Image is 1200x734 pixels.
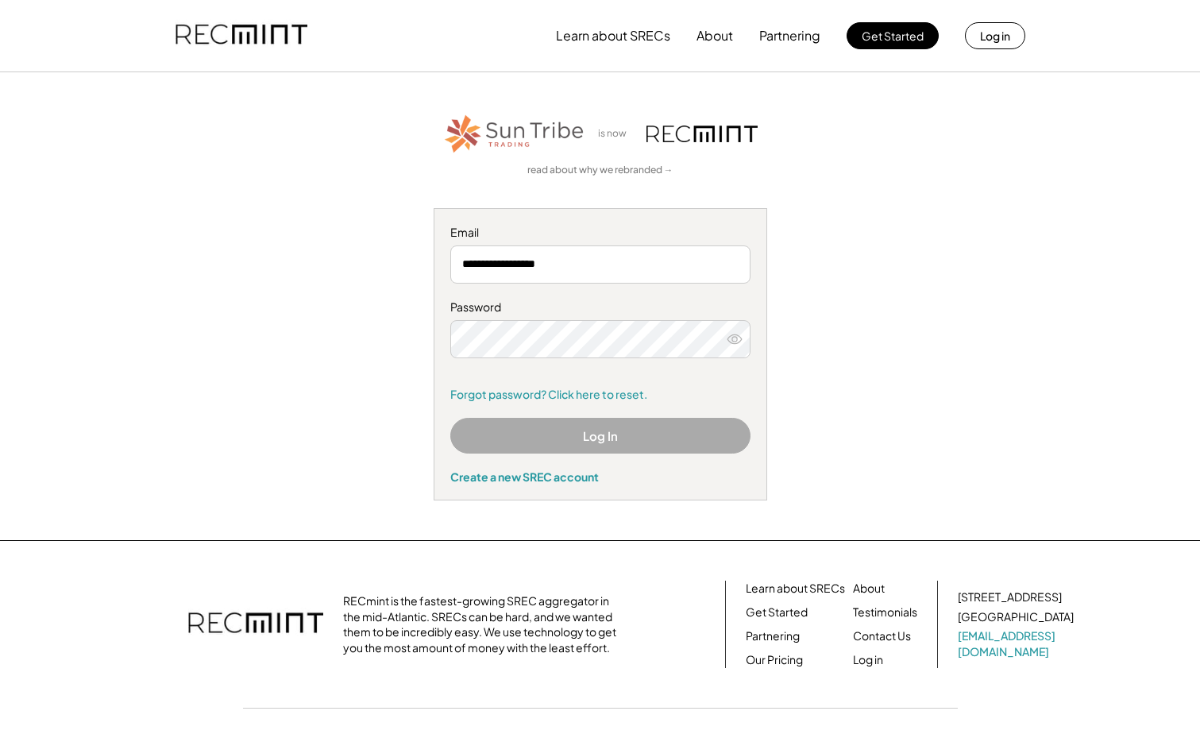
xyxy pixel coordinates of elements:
[556,20,670,52] button: Learn about SRECs
[746,581,845,597] a: Learn about SRECs
[443,112,586,156] img: STT_Horizontal_Logo%2B-%2BColor.png
[450,299,750,315] div: Password
[853,581,885,597] a: About
[527,164,673,177] a: read about why we rebranded →
[176,9,307,63] img: recmint-logotype%403x.png
[853,628,911,644] a: Contact Us
[746,605,808,620] a: Get Started
[188,597,323,652] img: recmint-logotype%403x.png
[746,652,803,668] a: Our Pricing
[965,22,1025,49] button: Log in
[958,628,1077,659] a: [EMAIL_ADDRESS][DOMAIN_NAME]
[847,22,939,49] button: Get Started
[450,225,750,241] div: Email
[696,20,733,52] button: About
[594,127,639,141] div: is now
[958,609,1074,625] div: [GEOGRAPHIC_DATA]
[450,387,750,403] a: Forgot password? Click here to reset.
[853,652,883,668] a: Log in
[646,126,758,142] img: recmint-logotype%403x.png
[746,628,800,644] a: Partnering
[343,593,625,655] div: RECmint is the fastest-growing SREC aggregator in the mid-Atlantic. SRECs can be hard, and we wan...
[958,589,1062,605] div: [STREET_ADDRESS]
[450,418,750,454] button: Log In
[759,20,820,52] button: Partnering
[450,469,750,484] div: Create a new SREC account
[853,605,917,620] a: Testimonials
